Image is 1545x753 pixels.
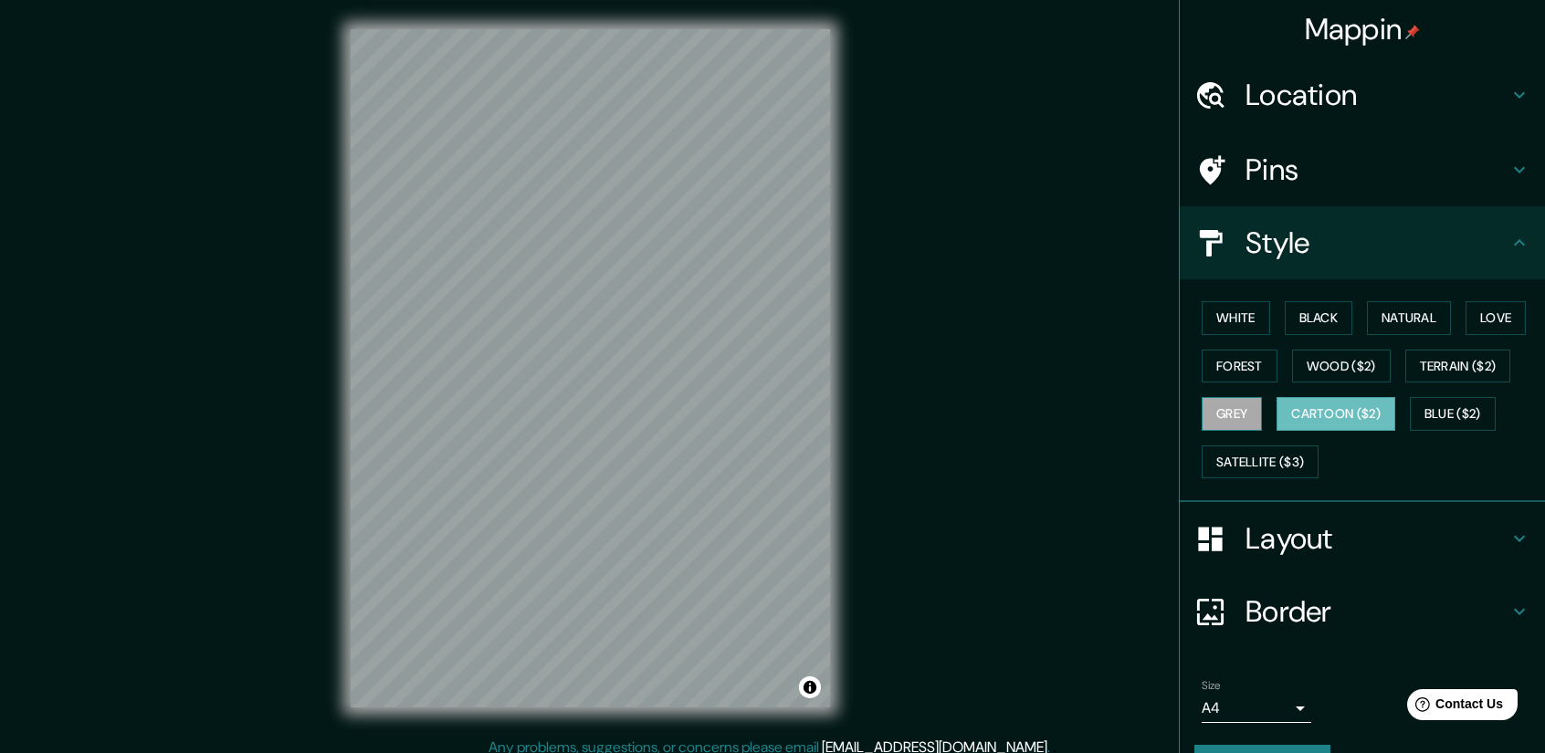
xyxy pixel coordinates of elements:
[1466,301,1526,335] button: Love
[1245,225,1508,261] h4: Style
[1382,682,1525,733] iframe: Help widget launcher
[1405,25,1420,39] img: pin-icon.png
[1245,152,1508,188] h4: Pins
[1305,11,1421,47] h4: Mappin
[1180,575,1545,648] div: Border
[1292,350,1391,383] button: Wood ($2)
[1202,678,1221,694] label: Size
[1202,397,1262,431] button: Grey
[1202,694,1311,723] div: A4
[1285,301,1353,335] button: Black
[1245,77,1508,113] h4: Location
[1202,350,1277,383] button: Forest
[1180,58,1545,131] div: Location
[1180,133,1545,206] div: Pins
[1245,520,1508,557] h4: Layout
[1202,445,1319,479] button: Satellite ($3)
[1367,301,1451,335] button: Natural
[1180,206,1545,279] div: Style
[1410,397,1496,431] button: Blue ($2)
[1180,502,1545,575] div: Layout
[1245,593,1508,630] h4: Border
[1277,397,1395,431] button: Cartoon ($2)
[351,29,830,707] canvas: Map
[1202,301,1270,335] button: White
[1405,350,1511,383] button: Terrain ($2)
[799,676,821,698] button: Toggle attribution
